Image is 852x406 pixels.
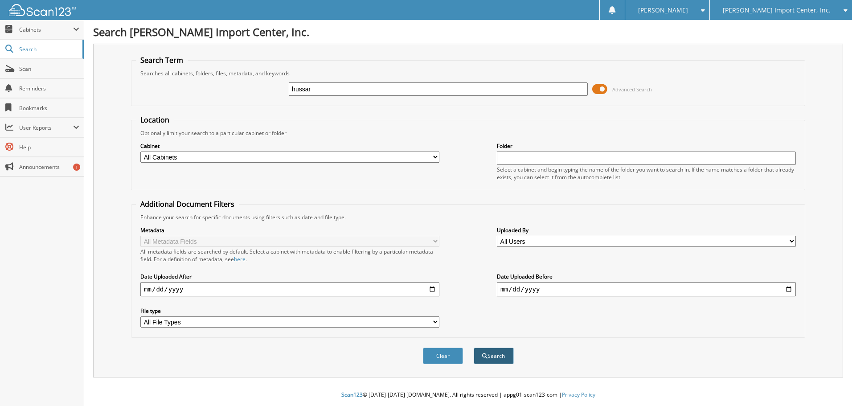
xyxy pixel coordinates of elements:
[19,104,79,112] span: Bookmarks
[136,199,239,209] legend: Additional Document Filters
[497,226,796,234] label: Uploaded By
[19,163,79,171] span: Announcements
[19,85,79,92] span: Reminders
[638,8,688,13] span: [PERSON_NAME]
[562,391,595,398] a: Privacy Policy
[140,248,439,263] div: All metadata fields are searched by default. Select a cabinet with metadata to enable filtering b...
[234,255,246,263] a: here
[136,213,800,221] div: Enhance your search for specific documents using filters such as date and file type.
[140,142,439,150] label: Cabinet
[474,348,514,364] button: Search
[19,65,79,73] span: Scan
[497,166,796,181] div: Select a cabinet and begin typing the name of the folder you want to search in. If the name match...
[723,8,831,13] span: [PERSON_NAME] Import Center, Inc.
[423,348,463,364] button: Clear
[93,25,843,39] h1: Search [PERSON_NAME] Import Center, Inc.
[612,86,652,93] span: Advanced Search
[19,45,78,53] span: Search
[140,282,439,296] input: start
[136,115,174,125] legend: Location
[140,273,439,280] label: Date Uploaded After
[19,124,73,131] span: User Reports
[341,391,363,398] span: Scan123
[136,70,800,77] div: Searches all cabinets, folders, files, metadata, and keywords
[136,55,188,65] legend: Search Term
[84,384,852,406] div: © [DATE]-[DATE] [DOMAIN_NAME]. All rights reserved | appg01-scan123-com |
[19,144,79,151] span: Help
[73,164,80,171] div: 1
[140,307,439,315] label: File type
[136,129,800,137] div: Optionally limit your search to a particular cabinet or folder
[140,226,439,234] label: Metadata
[497,273,796,280] label: Date Uploaded Before
[9,4,76,16] img: scan123-logo-white.svg
[497,142,796,150] label: Folder
[19,26,73,33] span: Cabinets
[807,363,852,406] iframe: Chat Widget
[497,282,796,296] input: end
